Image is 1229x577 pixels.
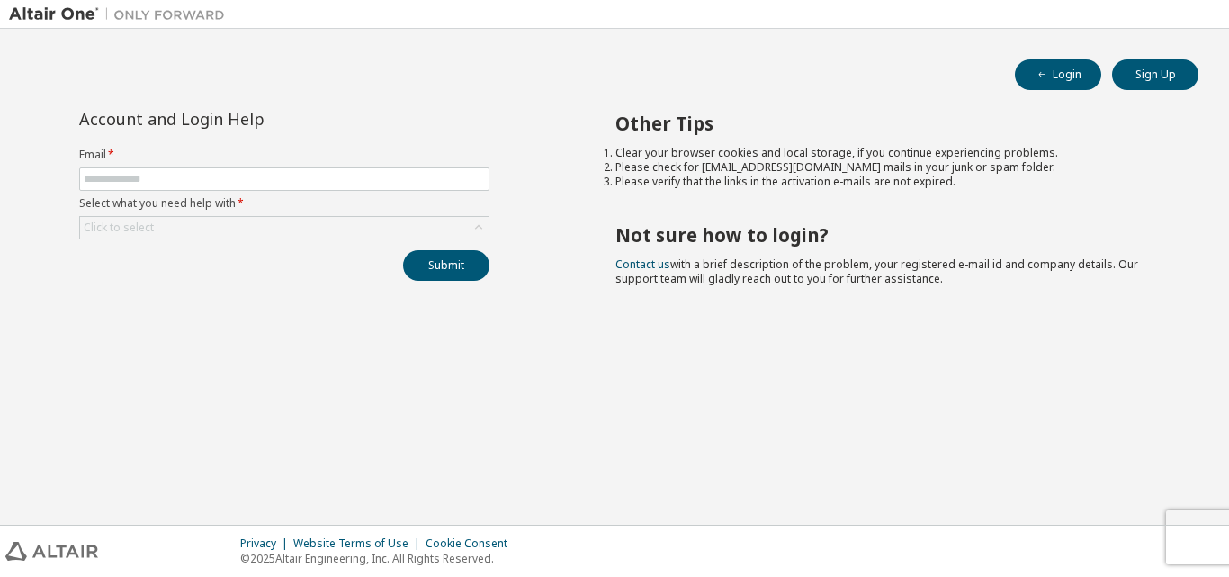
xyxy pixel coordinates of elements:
[615,146,1167,160] li: Clear your browser cookies and local storage, if you continue experiencing problems.
[615,112,1167,135] h2: Other Tips
[240,551,518,566] p: © 2025 Altair Engineering, Inc. All Rights Reserved.
[1015,59,1101,90] button: Login
[80,217,489,239] div: Click to select
[293,536,426,551] div: Website Terms of Use
[615,160,1167,175] li: Please check for [EMAIL_ADDRESS][DOMAIN_NAME] mails in your junk or spam folder.
[79,148,489,162] label: Email
[615,175,1167,189] li: Please verify that the links in the activation e-mails are not expired.
[9,5,234,23] img: Altair One
[426,536,518,551] div: Cookie Consent
[79,112,408,126] div: Account and Login Help
[403,250,489,281] button: Submit
[79,196,489,211] label: Select what you need help with
[1112,59,1198,90] button: Sign Up
[5,542,98,561] img: altair_logo.svg
[615,257,670,272] a: Contact us
[615,257,1138,286] span: with a brief description of the problem, your registered e-mail id and company details. Our suppo...
[84,221,154,235] div: Click to select
[240,536,293,551] div: Privacy
[615,223,1167,247] h2: Not sure how to login?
